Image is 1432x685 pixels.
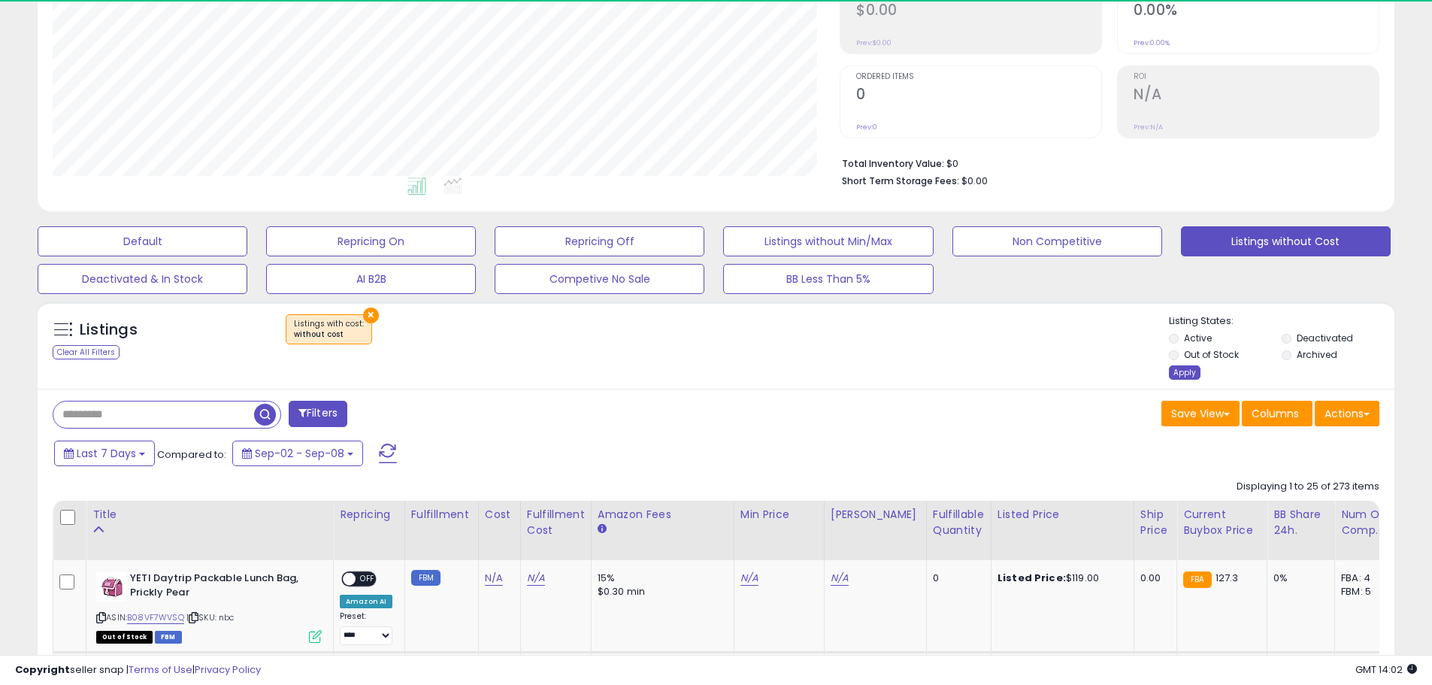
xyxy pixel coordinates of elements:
[1184,332,1212,344] label: Active
[1183,507,1261,538] div: Current Buybox Price
[1169,365,1200,380] div: Apply
[1341,571,1391,585] div: FBA: 4
[998,571,1066,585] b: Listed Price:
[155,631,182,644] span: FBM
[255,446,344,461] span: Sep-02 - Sep-08
[1315,401,1379,426] button: Actions
[340,595,392,608] div: Amazon AI
[842,157,944,170] b: Total Inventory Value:
[294,318,364,341] span: Listings with cost :
[289,401,347,427] button: Filters
[856,73,1101,81] span: Ordered Items
[96,631,153,644] span: All listings that are currently out of stock and unavailable for purchase on Amazon
[363,308,379,323] button: ×
[1297,332,1353,344] label: Deactivated
[998,507,1128,523] div: Listed Price
[856,38,892,47] small: Prev: $0.00
[1134,123,1163,132] small: Prev: N/A
[127,611,184,624] a: B08VF7WVSQ
[15,662,70,677] strong: Copyright
[157,447,226,462] span: Compared to:
[998,571,1122,585] div: $119.00
[1237,480,1379,494] div: Displaying 1 to 25 of 273 items
[266,226,476,256] button: Repricing On
[1134,86,1379,106] h2: N/A
[527,571,545,586] a: N/A
[1140,571,1165,585] div: 0.00
[92,507,327,523] div: Title
[933,507,985,538] div: Fulfillable Quantity
[1161,401,1240,426] button: Save View
[1140,507,1170,538] div: Ship Price
[1134,73,1379,81] span: ROI
[842,153,1368,171] li: $0
[485,571,503,586] a: N/A
[80,320,138,341] h5: Listings
[294,329,364,340] div: without cost
[740,571,758,586] a: N/A
[130,571,313,603] b: YETI Daytrip Packable Lunch Bag, Prickly Pear
[856,86,1101,106] h2: 0
[1341,507,1396,538] div: Num of Comp.
[340,611,393,645] div: Preset:
[1242,401,1312,426] button: Columns
[53,345,120,359] div: Clear All Filters
[831,507,920,523] div: [PERSON_NAME]
[1355,662,1417,677] span: 2025-09-16 14:02 GMT
[1134,38,1170,47] small: Prev: 0.00%
[1341,585,1391,599] div: FBM: 5
[961,174,988,188] span: $0.00
[54,441,155,466] button: Last 7 Days
[856,2,1101,22] h2: $0.00
[1134,2,1379,22] h2: 0.00%
[495,226,704,256] button: Repricing Off
[856,123,877,132] small: Prev: 0
[1297,348,1337,361] label: Archived
[232,441,363,466] button: Sep-02 - Sep-08
[77,446,136,461] span: Last 7 Days
[1216,571,1239,585] span: 127.3
[527,507,585,538] div: Fulfillment Cost
[340,507,398,523] div: Repricing
[266,264,476,294] button: AI B2B
[1273,507,1328,538] div: BB Share 24h.
[96,571,322,641] div: ASIN:
[1183,571,1211,588] small: FBA
[186,611,235,623] span: | SKU: nbc
[485,507,514,523] div: Cost
[411,507,472,523] div: Fulfillment
[842,174,959,187] b: Short Term Storage Fees:
[129,662,192,677] a: Terms of Use
[598,507,728,523] div: Amazon Fees
[1252,406,1299,421] span: Columns
[1181,226,1391,256] button: Listings without Cost
[933,571,979,585] div: 0
[723,226,933,256] button: Listings without Min/Max
[38,264,247,294] button: Deactivated & In Stock
[598,523,607,536] small: Amazon Fees.
[1169,314,1394,329] p: Listing States:
[411,570,440,586] small: FBM
[598,585,722,599] div: $0.30 min
[598,571,722,585] div: 15%
[495,264,704,294] button: Competive No Sale
[1273,571,1323,585] div: 0%
[356,573,380,586] span: OFF
[952,226,1162,256] button: Non Competitive
[740,507,818,523] div: Min Price
[723,264,933,294] button: BB Less Than 5%
[96,571,126,602] img: 41dEnnoAPgL._SL40_.jpg
[1184,348,1239,361] label: Out of Stock
[15,663,261,677] div: seller snap | |
[195,662,261,677] a: Privacy Policy
[38,226,247,256] button: Default
[831,571,849,586] a: N/A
